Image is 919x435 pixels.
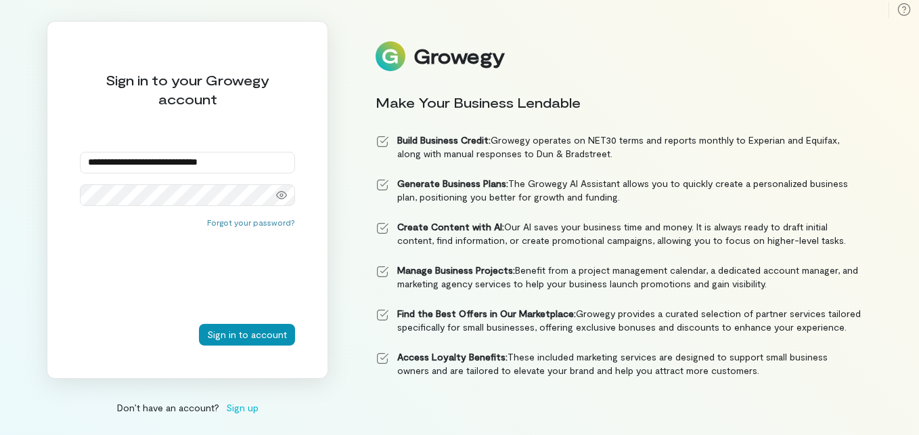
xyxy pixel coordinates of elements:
[376,93,861,112] div: Make Your Business Lendable
[397,221,504,232] strong: Create Content with AI:
[397,308,576,319] strong: Find the Best Offers in Our Marketplace:
[376,350,861,377] li: These included marketing services are designed to support small business owners and are tailored ...
[47,400,328,415] div: Don’t have an account?
[397,351,508,362] strong: Access Loyalty Benefits:
[376,41,405,71] img: Logo
[397,264,515,276] strong: Manage Business Projects:
[376,264,861,291] li: Benefit from a project management calendar, a dedicated account manager, and marketing agency ser...
[376,307,861,334] li: Growegy provides a curated selection of partner services tailored specifically for small business...
[226,400,259,415] span: Sign up
[207,217,295,228] button: Forgot your password?
[376,220,861,247] li: Our AI saves your business time and money. It is always ready to draft initial content, find info...
[80,70,295,108] div: Sign in to your Growegy account
[397,178,508,189] strong: Generate Business Plans:
[376,177,861,204] li: The Growegy AI Assistant allows you to quickly create a personalized business plan, positioning y...
[397,134,491,146] strong: Build Business Credit:
[199,324,295,346] button: Sign in to account
[413,45,504,68] div: Growegy
[376,133,861,161] li: Growegy operates on NET30 terms and reports monthly to Experian and Equifax, along with manual re...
